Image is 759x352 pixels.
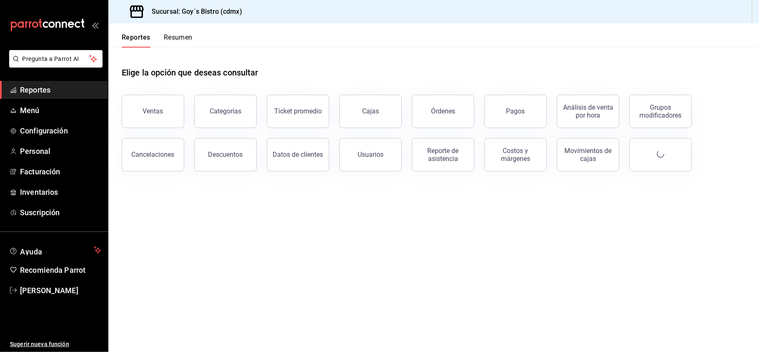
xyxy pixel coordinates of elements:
[417,147,469,163] div: Reporte de asistencia
[358,151,383,158] div: Usuarios
[562,103,614,119] div: Análisis de venta por hora
[122,66,258,79] h1: Elige la opción que deseas consultar
[557,95,619,128] button: Análisis de venta por hora
[20,84,101,96] span: Reportes
[557,138,619,171] button: Movimientos de cajas
[362,107,379,115] div: Cajas
[132,151,175,158] div: Cancelaciones
[6,60,103,69] a: Pregunta a Parrot AI
[9,50,103,68] button: Pregunta a Parrot AI
[143,107,163,115] div: Ventas
[20,264,101,276] span: Recomienda Parrot
[122,95,184,128] button: Ventas
[194,95,257,128] button: Categorías
[20,125,101,136] span: Configuración
[194,138,257,171] button: Descuentos
[484,138,547,171] button: Costos y márgenes
[506,107,525,115] div: Pagos
[20,166,101,177] span: Facturación
[164,33,193,48] button: Resumen
[23,55,90,63] span: Pregunta a Parrot AI
[273,151,323,158] div: Datos de clientes
[20,186,101,198] span: Inventarios
[20,207,101,218] span: Suscripción
[145,7,242,17] h3: Sucursal: Goy´s Bistro (cdmx)
[412,95,474,128] button: Órdenes
[339,95,402,128] button: Cajas
[635,103,686,119] div: Grupos modificadores
[490,147,541,163] div: Costos y márgenes
[431,107,455,115] div: Órdenes
[92,22,98,28] button: open_drawer_menu
[412,138,474,171] button: Reporte de asistencia
[122,138,184,171] button: Cancelaciones
[562,147,614,163] div: Movimientos de cajas
[339,138,402,171] button: Usuarios
[208,151,243,158] div: Descuentos
[210,107,241,115] div: Categorías
[629,95,692,128] button: Grupos modificadores
[20,245,90,255] span: Ayuda
[122,33,193,48] div: navigation tabs
[122,33,150,48] button: Reportes
[274,107,322,115] div: Ticket promedio
[484,95,547,128] button: Pagos
[267,138,329,171] button: Datos de clientes
[20,285,101,296] span: [PERSON_NAME]
[10,340,101,349] span: Sugerir nueva función
[20,105,101,116] span: Menú
[20,146,101,157] span: Personal
[267,95,329,128] button: Ticket promedio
